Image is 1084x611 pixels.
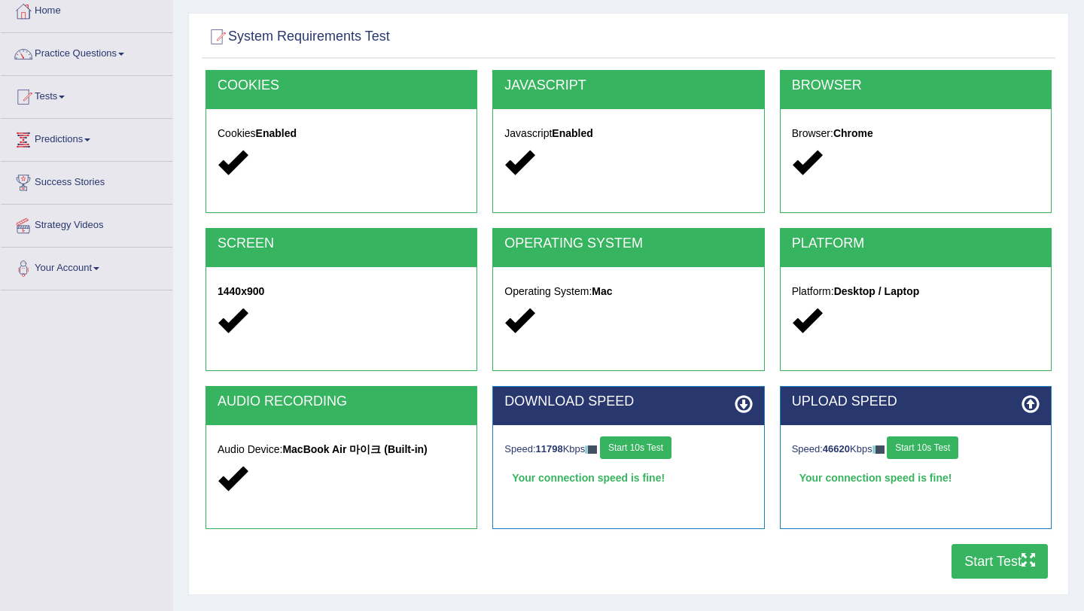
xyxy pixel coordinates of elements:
strong: Enabled [552,127,592,139]
h5: Operating System: [504,286,752,297]
h2: OPERATING SYSTEM [504,236,752,251]
h2: COOKIES [218,78,465,93]
a: Success Stories [1,162,172,199]
a: Strategy Videos [1,205,172,242]
strong: 11798 [536,443,563,454]
strong: Desktop / Laptop [834,285,920,297]
strong: Mac [592,285,612,297]
button: Start 10s Test [887,436,958,459]
h5: Browser: [792,128,1040,139]
strong: Enabled [256,127,297,139]
h2: SCREEN [218,236,465,251]
strong: 1440x900 [218,285,264,297]
h2: System Requirements Test [206,26,390,48]
h2: DOWNLOAD SPEED [504,394,752,409]
h5: Platform: [792,286,1040,297]
div: Your connection speed is fine! [504,467,752,489]
div: Your connection speed is fine! [792,467,1040,489]
strong: 46620 [823,443,850,454]
h2: BROWSER [792,78,1040,93]
strong: Chrome [833,127,873,139]
h5: Cookies [218,128,465,139]
h5: Audio Device: [218,444,465,455]
h2: UPLOAD SPEED [792,394,1040,409]
h2: AUDIO RECORDING [218,394,465,409]
a: Your Account [1,248,172,285]
button: Start Test [952,544,1048,579]
a: Predictions [1,119,172,157]
img: ajax-loader-fb-connection.gif [585,445,597,454]
div: Speed: Kbps [792,436,1040,463]
h2: JAVASCRIPT [504,78,752,93]
h2: PLATFORM [792,236,1040,251]
strong: MacBook Air 마이크 (Built-in) [282,443,427,455]
div: Speed: Kbps [504,436,752,463]
img: ajax-loader-fb-connection.gif [872,445,885,454]
h5: Javascript [504,128,752,139]
a: Tests [1,76,172,114]
a: Practice Questions [1,33,172,71]
button: Start 10s Test [600,436,671,459]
